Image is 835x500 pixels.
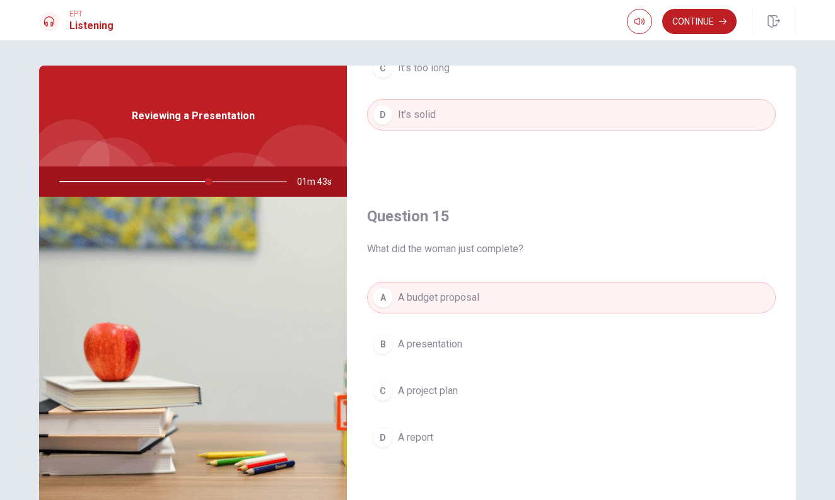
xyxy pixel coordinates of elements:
[373,334,393,354] div: B
[367,375,776,407] button: CA project plan
[373,58,393,78] div: C
[132,108,255,124] span: Reviewing a Presentation
[662,9,737,34] button: Continue
[398,383,458,398] span: A project plan
[373,381,393,401] div: C
[297,166,342,197] span: 01m 43s
[398,430,433,445] span: A report
[69,9,114,18] span: EPT
[367,99,776,131] button: DIt’s solid
[373,288,393,308] div: A
[367,206,776,226] h4: Question 15
[69,18,114,33] h1: Listening
[367,241,776,257] span: What did the woman just complete?
[373,427,393,448] div: D
[367,282,776,313] button: AA budget proposal
[398,61,450,76] span: It’s too long
[398,337,462,352] span: A presentation
[367,422,776,453] button: DA report
[398,290,479,305] span: A budget proposal
[367,328,776,360] button: BA presentation
[398,107,436,122] span: It’s solid
[367,52,776,84] button: CIt’s too long
[373,105,393,125] div: D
